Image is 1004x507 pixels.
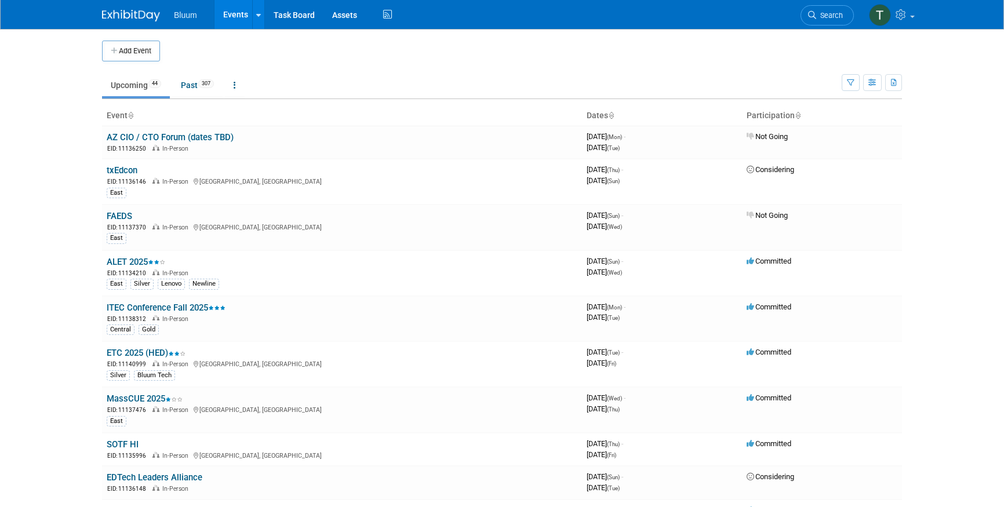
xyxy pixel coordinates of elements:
span: In-Person [162,406,192,414]
span: - [621,211,623,220]
div: Silver [107,370,130,381]
span: Bluum [174,10,197,20]
span: [DATE] [587,450,616,459]
th: Event [102,106,582,126]
img: In-Person Event [152,315,159,321]
a: txEdcon [107,165,137,176]
div: [GEOGRAPHIC_DATA], [GEOGRAPHIC_DATA] [107,450,577,460]
span: [DATE] [587,176,620,185]
a: Upcoming44 [102,74,170,96]
span: EID: 11134210 [107,270,151,276]
span: 307 [198,79,214,88]
div: [GEOGRAPHIC_DATA], [GEOGRAPHIC_DATA] [107,222,577,232]
img: In-Person Event [152,360,159,366]
span: In-Person [162,224,192,231]
a: Past307 [172,74,223,96]
span: - [621,439,623,448]
span: Committed [747,257,791,265]
span: - [621,165,623,174]
span: (Sun) [607,178,620,184]
span: (Sun) [607,474,620,480]
img: ExhibitDay [102,10,160,21]
span: [DATE] [587,302,625,311]
img: In-Person Event [152,178,159,184]
div: Silver [130,279,154,289]
span: [DATE] [587,222,622,231]
span: (Mon) [607,134,622,140]
span: (Tue) [607,315,620,321]
span: Committed [747,439,791,448]
a: SOTF HI [107,439,139,450]
span: EID: 11137370 [107,224,151,231]
span: (Thu) [607,406,620,413]
span: [DATE] [587,404,620,413]
span: Not Going [747,132,788,141]
span: EID: 11136250 [107,145,151,152]
span: [DATE] [587,393,625,402]
a: Sort by Start Date [608,111,614,120]
div: East [107,188,126,198]
span: (Wed) [607,395,622,402]
span: EID: 11135996 [107,453,151,459]
th: Dates [582,106,742,126]
span: [DATE] [587,439,623,448]
span: In-Person [162,315,192,323]
span: (Thu) [607,441,620,447]
div: East [107,233,126,243]
span: In-Person [162,145,192,152]
span: [DATE] [587,257,623,265]
span: [DATE] [587,165,623,174]
span: [DATE] [587,359,616,367]
span: (Tue) [607,145,620,151]
div: [GEOGRAPHIC_DATA], [GEOGRAPHIC_DATA] [107,404,577,414]
span: - [621,472,623,481]
div: Lenovo [158,279,185,289]
span: In-Person [162,452,192,459]
th: Participation [742,106,902,126]
span: EID: 11136148 [107,486,151,492]
span: EID: 11140999 [107,361,151,367]
span: Considering [747,165,794,174]
span: (Sun) [607,258,620,265]
span: [DATE] [587,348,623,356]
a: MassCUE 2025 [107,393,183,404]
span: In-Person [162,178,192,185]
span: [DATE] [587,132,625,141]
span: - [621,257,623,265]
img: In-Person Event [152,406,159,412]
span: EID: 11137476 [107,407,151,413]
span: (Mon) [607,304,622,311]
div: Central [107,324,134,335]
span: (Thu) [607,167,620,173]
a: Search [801,5,854,25]
span: - [624,132,625,141]
span: - [621,348,623,356]
span: - [624,393,625,402]
span: EID: 11138312 [107,316,151,322]
span: 44 [148,79,161,88]
span: (Wed) [607,269,622,276]
span: [DATE] [587,313,620,322]
a: EDTech Leaders Alliance [107,472,202,483]
a: ITEC Conference Fall 2025 [107,302,225,313]
span: (Wed) [607,224,622,230]
div: East [107,416,126,426]
span: [DATE] [587,211,623,220]
span: In-Person [162,360,192,368]
a: ETC 2025 (HED) [107,348,185,358]
span: [DATE] [587,483,620,492]
img: In-Person Event [152,224,159,229]
span: Committed [747,302,791,311]
span: [DATE] [587,268,622,276]
span: [DATE] [587,472,623,481]
div: [GEOGRAPHIC_DATA], [GEOGRAPHIC_DATA] [107,176,577,186]
span: (Fri) [607,360,616,367]
div: Bluum Tech [134,370,175,381]
span: (Fri) [607,452,616,458]
div: [GEOGRAPHIC_DATA], [GEOGRAPHIC_DATA] [107,359,577,369]
a: AZ CIO / CTO Forum (dates TBD) [107,132,234,143]
a: ALET 2025 [107,257,165,267]
span: (Tue) [607,349,620,356]
span: In-Person [162,269,192,277]
span: In-Person [162,485,192,493]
